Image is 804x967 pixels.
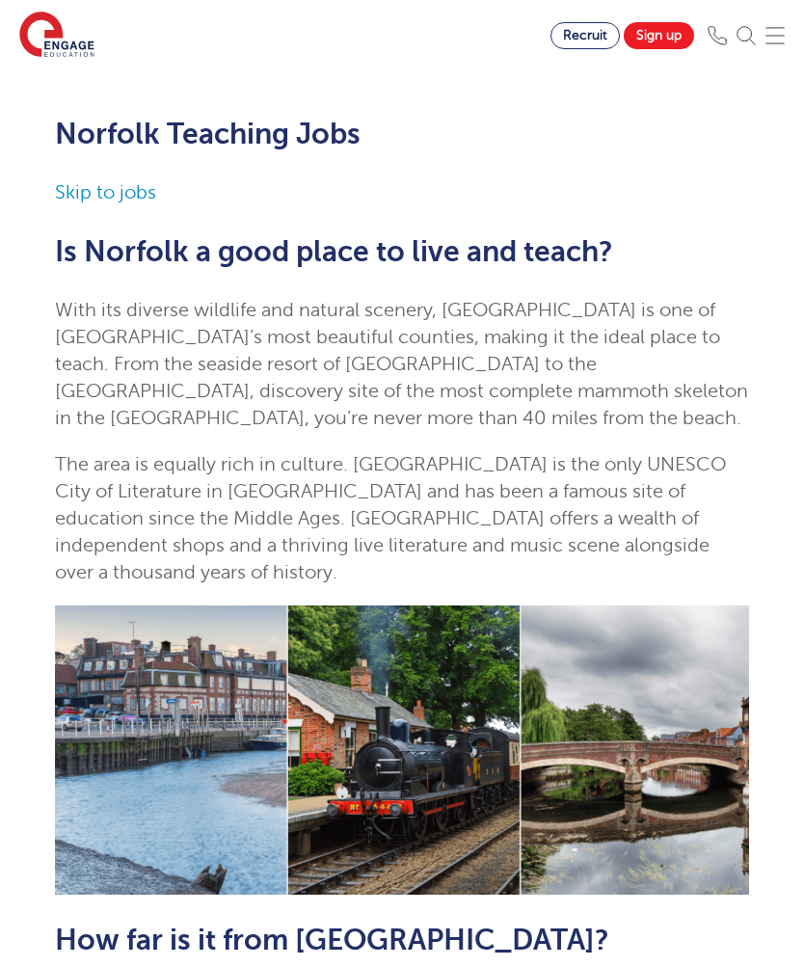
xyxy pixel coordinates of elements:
[737,26,756,45] img: Search
[19,12,94,60] img: Engage Education
[55,453,726,583] span: The area is equally rich in culture. [GEOGRAPHIC_DATA] is the only UNESCO City of Literature in [...
[55,235,613,268] span: Is Norfolk a good place to live and teach?
[563,28,607,42] span: Recruit
[55,181,156,203] a: Skip to jobs
[55,924,609,956] span: How far is it from [GEOGRAPHIC_DATA]?
[550,22,620,49] a: Recruit
[765,26,785,45] img: Mobile Menu
[55,118,749,150] h1: Norfolk Teaching Jobs
[624,22,694,49] a: Sign up
[708,26,727,45] img: Phone
[55,299,748,429] span: With its diverse wildlife and natural scenery, [GEOGRAPHIC_DATA] is one of [GEOGRAPHIC_DATA]’s mo...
